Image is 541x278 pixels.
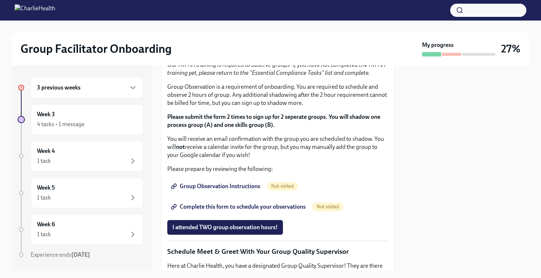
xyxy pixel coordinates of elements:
[167,113,380,128] strong: Please submit the form 2 times to sign up for 2 seperate groups. You will shadow one process grou...
[37,120,85,128] div: 4 tasks • 1 message
[167,220,283,235] button: I attended TWO group observation hours!
[18,141,143,172] a: Week 41 task
[37,157,51,165] div: 1 task
[167,135,388,159] p: You will receive an email confirmation with the group you are scheduled to shadow. You will recei...
[18,214,143,245] a: Week 61 task
[37,184,55,192] h6: Week 5
[172,224,278,231] span: I attended TWO group observation hours!
[31,251,90,258] span: Experience ends
[167,247,388,256] p: Schedule Meet & Greet With Your Group Quality Supervisor
[20,41,172,56] h2: Group Facilitator Onboarding
[501,42,521,55] h3: 27%
[71,251,90,258] strong: [DATE]
[18,104,143,135] a: Week 34 tasks • 1 message
[167,179,265,194] a: Group Observation Instructions
[18,178,143,208] a: Week 51 task
[172,183,260,190] span: Group Observation Instructions
[167,165,388,173] p: Please prepare by reviewing the following:
[37,194,51,202] div: 1 task
[172,203,306,211] span: Complete this form to schedule your observations
[312,204,343,209] span: Not visited
[167,200,311,214] a: Complete this form to schedule your observations
[15,4,55,16] img: CharlieHealth
[37,84,81,92] h6: 3 previous weeks
[267,183,298,189] span: Not visited
[167,83,388,107] p: Group Observation is a requirement of onboarding. You are required to schedule and observe 2 hour...
[37,110,55,118] h6: Week 3
[167,61,385,76] em: if you have not completed the HIPAA training yet, please return to the "Essential Compliance Task...
[167,61,388,77] p: Our HIPAA training is required to observe groups -
[422,41,454,49] strong: My progress
[31,77,143,98] div: 3 previous weeks
[37,147,55,155] h6: Week 4
[37,230,51,238] div: 1 task
[37,220,55,228] h6: Week 6
[176,143,185,150] strong: not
